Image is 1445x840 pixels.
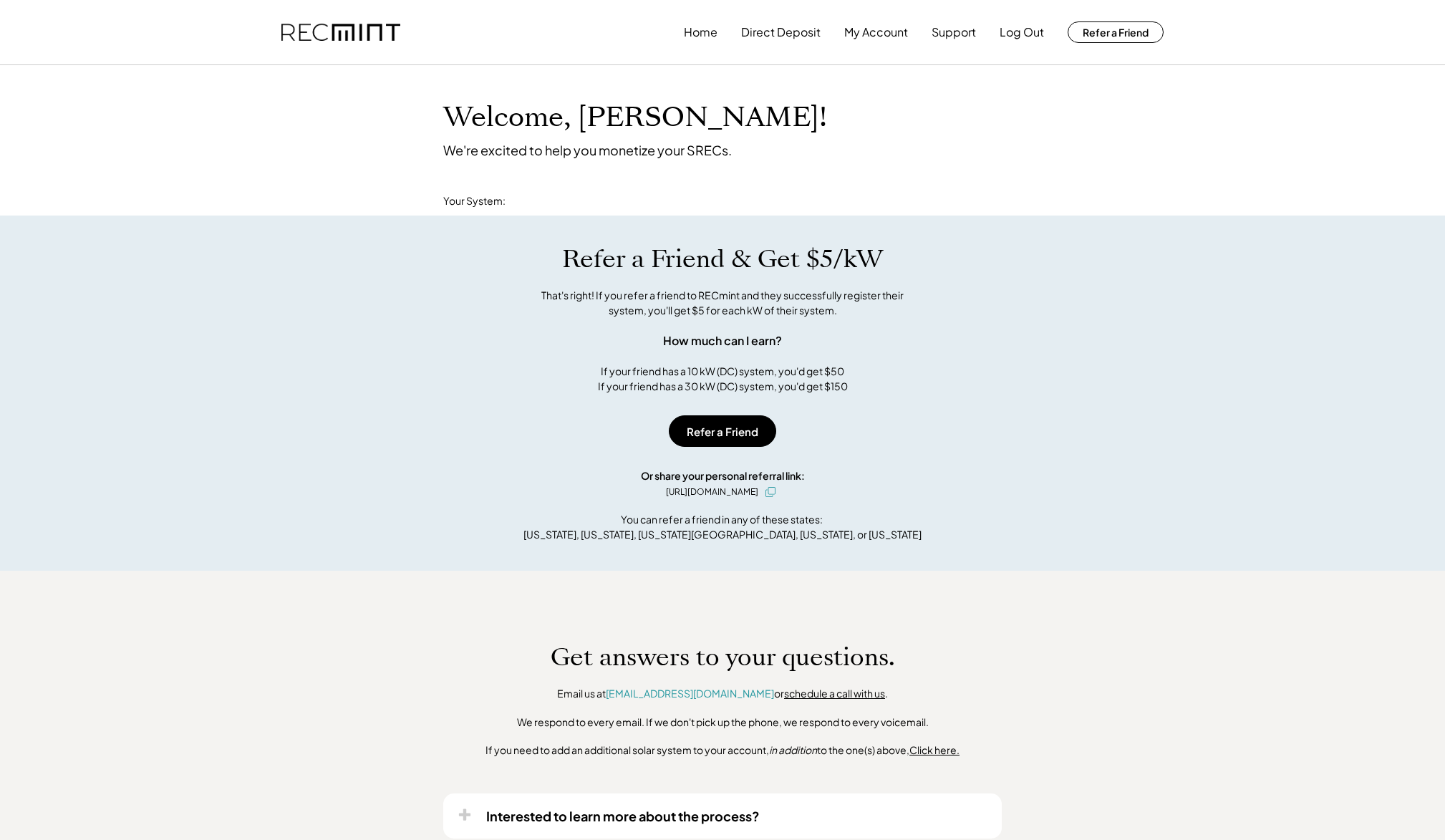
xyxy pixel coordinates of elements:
[281,24,400,42] img: recmint-logotype%403x.png
[844,18,908,47] button: My Account
[909,743,960,756] u: Click here.
[641,468,805,483] div: Or share your personal referral link:
[443,194,506,208] div: Your System:
[932,18,976,47] button: Support
[551,642,895,672] h1: Get answers to your questions.
[443,101,827,135] h1: Welcome, [PERSON_NAME]!
[598,364,848,394] div: If your friend has a 10 kW (DC) system, you'd get $50 If your friend has a 30 kW (DC) system, you...
[517,715,929,730] div: We respond to every email. If we don't pick up the phone, we respond to every voicemail.
[741,18,821,47] button: Direct Deposit
[562,244,883,274] h1: Refer a Friend & Get $5/kW
[669,415,776,447] button: Refer a Friend
[606,687,774,700] a: [EMAIL_ADDRESS][DOMAIN_NAME]
[1000,18,1044,47] button: Log Out
[486,808,760,824] div: Interested to learn more about the process?
[523,512,922,542] div: You can refer a friend in any of these states: [US_STATE], [US_STATE], [US_STATE][GEOGRAPHIC_DATA...
[762,483,779,501] button: click to copy
[666,486,758,498] div: [URL][DOMAIN_NAME]
[684,18,717,47] button: Home
[443,142,732,158] div: We're excited to help you monetize your SRECs.
[557,687,888,701] div: Email us at or .
[526,288,919,318] div: That's right! If you refer a friend to RECmint and they successfully register their system, you'l...
[485,743,960,758] div: If you need to add an additional solar system to your account, to the one(s) above,
[784,687,885,700] a: schedule a call with us
[663,332,782,349] div: How much can I earn?
[769,743,817,756] em: in addition
[1068,21,1164,43] button: Refer a Friend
